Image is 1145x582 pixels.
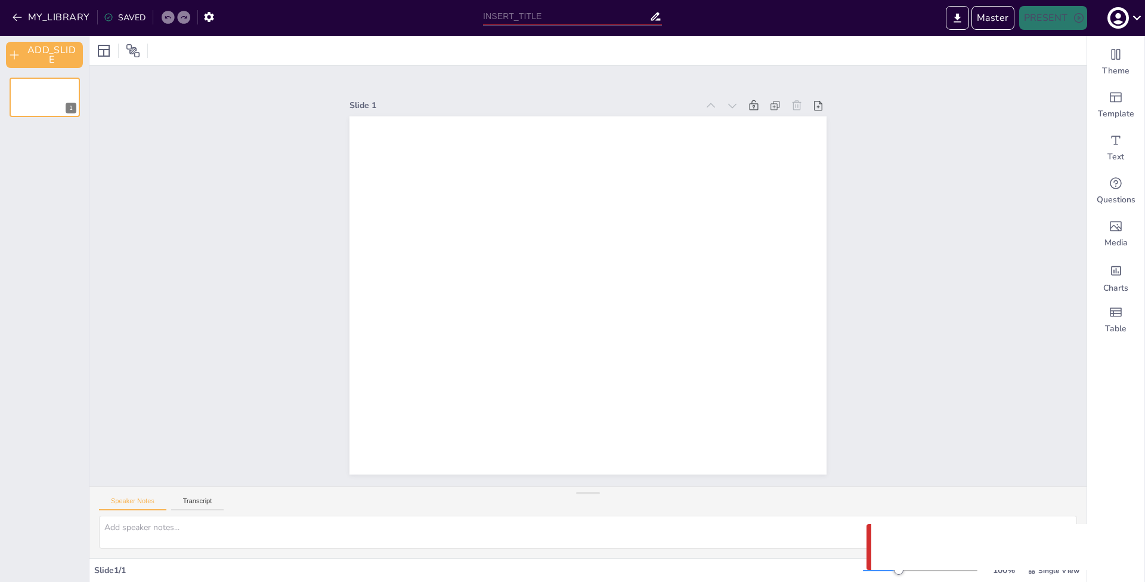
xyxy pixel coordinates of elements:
[126,44,140,58] span: Position
[905,540,1097,555] p: Something went wrong with the request.
[483,8,649,25] input: INSERT_TITLE
[66,103,76,113] div: 1
[349,100,698,111] div: Slide 1
[9,8,95,27] button: MY_LIBRARY
[946,6,969,30] button: EXPORT_TO_POWERPOINT
[1107,151,1124,163] span: Text
[1087,127,1144,170] div: Add text boxes
[1105,323,1127,335] span: Table
[1087,255,1144,298] div: Add charts and graphs
[1104,237,1128,249] span: Media
[1087,84,1144,127] div: Add ready made slides
[1097,194,1135,206] span: Questions
[6,42,83,68] button: ADD_SLIDE
[1087,213,1144,255] div: Add images, graphics, shapes or video
[1087,170,1144,213] div: Get real-time input from your audience
[99,497,166,510] button: Speaker Notes
[1087,41,1144,84] div: Change the overall theme
[171,497,224,510] button: Transcript
[94,565,863,576] div: Slide 1 / 1
[1102,65,1129,77] span: Theme
[1087,298,1144,341] div: Add a table
[94,41,113,60] div: Layout
[1103,282,1128,294] span: Charts
[10,78,80,117] div: 1
[1019,6,1087,30] button: PRESENT
[1098,108,1134,120] span: Template
[104,12,146,23] div: SAVED
[971,6,1014,30] button: Enter Master Mode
